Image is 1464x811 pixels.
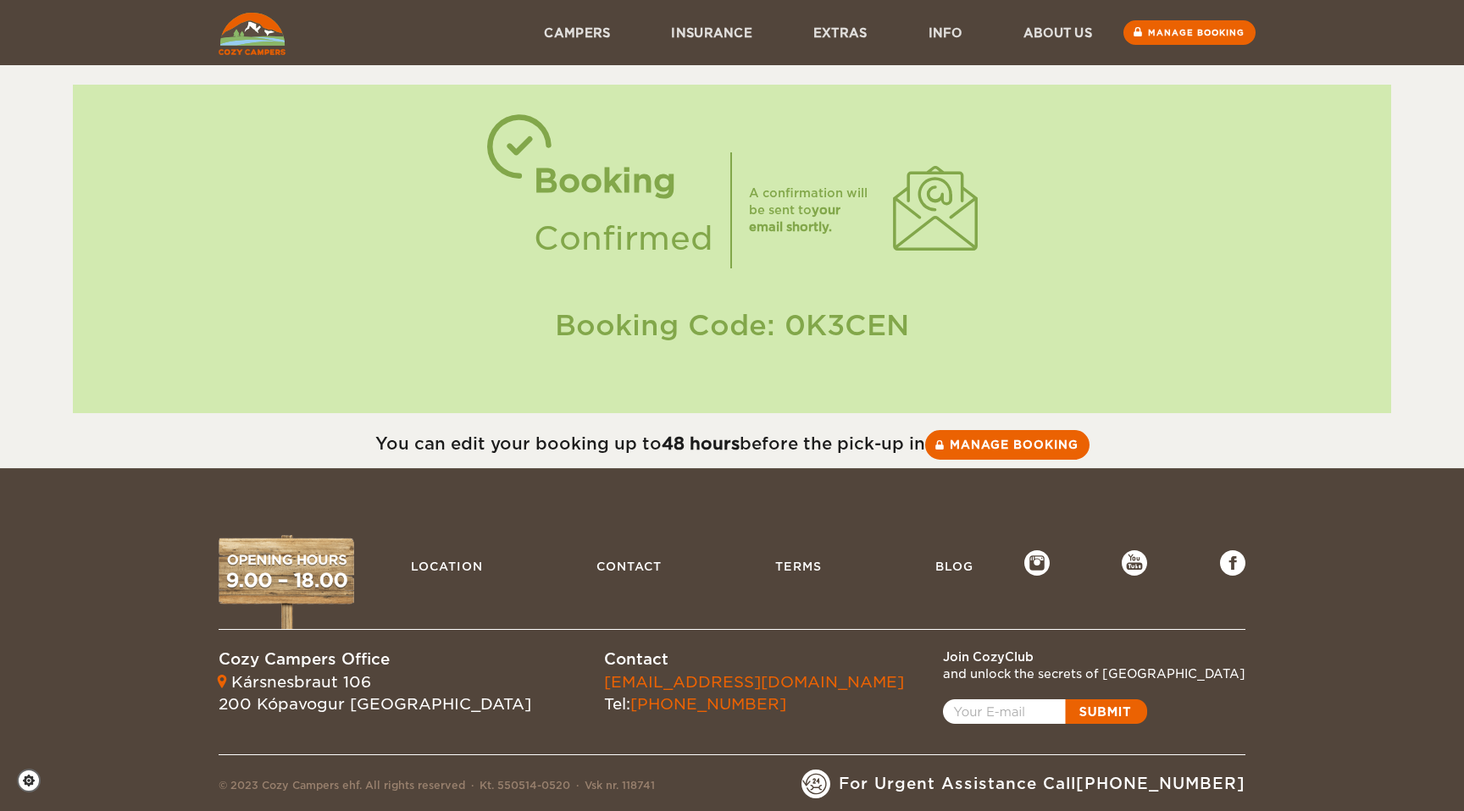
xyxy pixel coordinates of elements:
div: Booking Code: 0K3CEN [90,306,1373,345]
div: A confirmation will be sent to [749,185,876,235]
div: Booking [534,152,713,210]
a: Terms [767,550,830,582]
img: Cozy Campers [219,13,286,55]
a: [EMAIL_ADDRESS][DOMAIN_NAME] [604,673,904,691]
div: Contact [604,648,904,670]
div: Confirmed [534,210,713,268]
a: [PHONE_NUMBER] [630,695,786,713]
a: Contact [588,550,670,582]
a: Cookie settings [17,769,52,792]
a: Manage booking [1123,20,1256,45]
a: Manage booking [925,430,1090,460]
div: © 2023 Cozy Campers ehf. All rights reserved Kt. 550514-0520 Vsk nr. 118741 [219,778,655,798]
div: Join CozyClub [943,648,1245,665]
div: Cozy Campers Office [219,648,531,670]
div: Kársnesbraut 106 200 Kópavogur [GEOGRAPHIC_DATA] [219,671,531,714]
span: For Urgent Assistance Call [839,773,1245,795]
a: Location [402,550,491,582]
div: and unlock the secrets of [GEOGRAPHIC_DATA] [943,665,1245,682]
strong: 48 hours [662,433,740,454]
a: [PHONE_NUMBER] [1076,775,1245,792]
a: Blog [927,550,982,582]
a: Open popup [943,699,1147,724]
div: Tel: [604,671,904,714]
